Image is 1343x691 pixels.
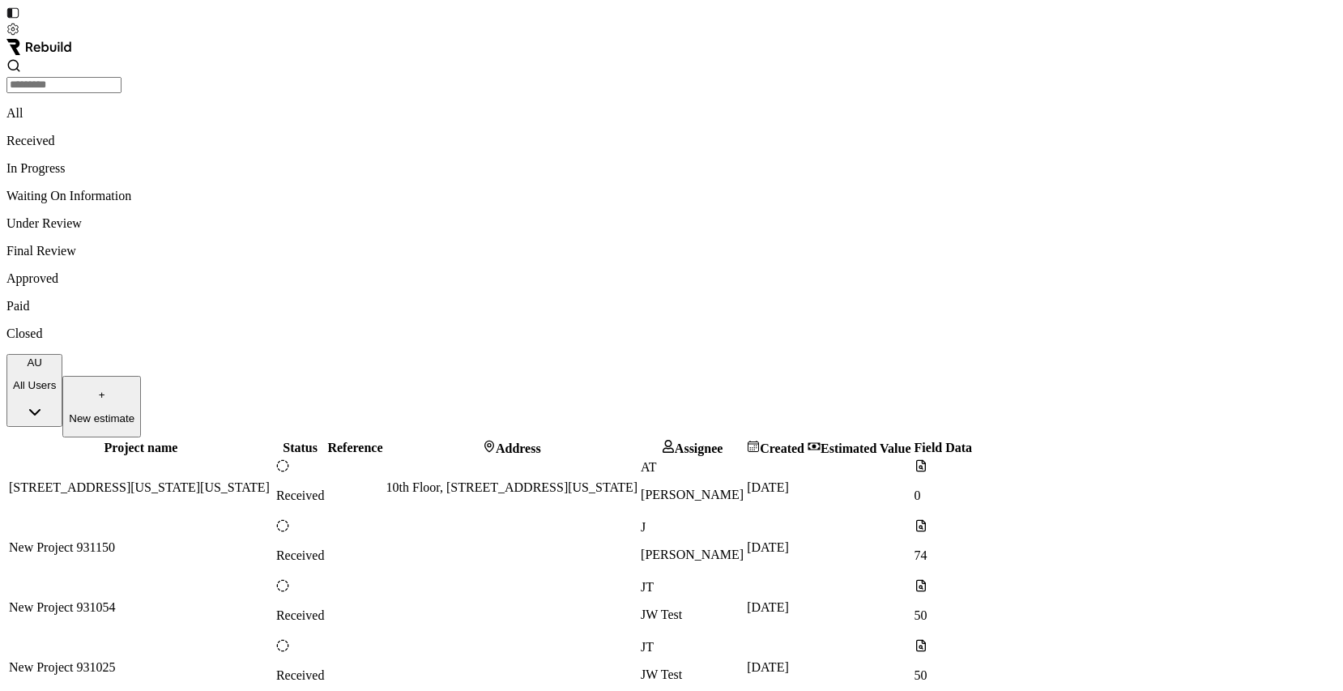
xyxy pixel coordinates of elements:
p: In Progress [6,161,1337,176]
p: + [69,389,134,401]
p: Received [276,488,325,503]
p: [DATE] [747,660,804,675]
td: 10th Floor, [STREET_ADDRESS][US_STATE] [386,459,639,517]
div: Status [276,441,325,455]
div: Created [747,440,804,456]
p: New Project 931025 [9,660,273,675]
div: Assignee [641,440,744,456]
p: [STREET_ADDRESS][US_STATE][US_STATE] [9,480,273,495]
p: [DATE] [747,480,804,495]
p: Closed [6,326,1337,341]
p: All [6,106,1337,121]
p: Received [276,548,325,563]
span: AU [27,356,42,369]
p: JW Test [641,668,744,682]
span: AT [641,460,657,474]
p: [DATE] [747,540,804,555]
img: Rebuild [6,39,71,55]
div: Address [386,440,638,456]
p: Approved [6,271,1337,286]
p: New Project 931150 [9,540,273,555]
p: New estimate [69,412,134,424]
span: JT [641,640,654,654]
span: JT [641,580,654,594]
p: Received [276,608,325,623]
p: Received [276,668,325,683]
p: [DATE] [747,600,804,615]
div: Estimated Value [808,440,911,456]
p: 74 [915,548,973,563]
p: New Project 931054 [9,600,273,615]
p: Paid [6,299,1337,314]
p: [PERSON_NAME] [641,488,744,502]
p: Under Review [6,216,1337,231]
p: All Users [13,379,56,391]
p: JW Test [641,608,744,622]
button: AUAll Users [6,354,62,427]
p: Final Review [6,244,1337,258]
div: Project name [9,441,273,455]
button: +New estimate [62,376,141,437]
div: Reference [327,441,382,455]
span: J [641,520,646,534]
p: [PERSON_NAME] [641,548,744,562]
p: 50 [915,668,973,683]
div: Field Data [915,441,973,455]
p: 0 [915,488,973,503]
p: Received [6,134,1337,148]
p: 50 [915,608,973,623]
p: Waiting On Information [6,189,1337,203]
img: toggle sidebar [6,6,19,19]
